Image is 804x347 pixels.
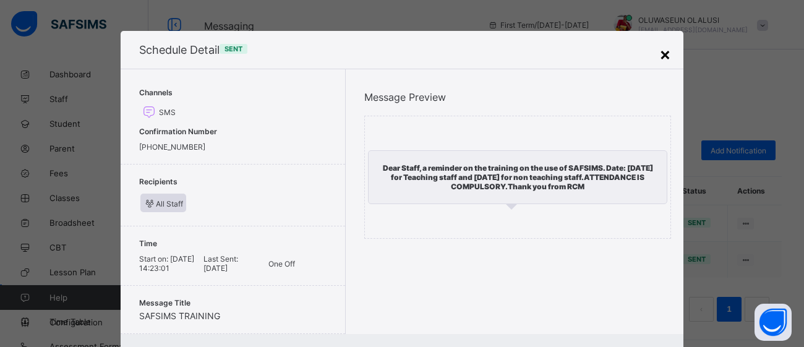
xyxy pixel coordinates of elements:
span: Recipients [139,177,177,186]
span: Schedule Detail [139,43,665,56]
div: Dear Staff, a reminder on the training on the use of SAFSIMS. Date: [DATE] for Teaching staff and... [368,150,667,204]
span: Message Title [139,298,327,307]
div: [PHONE_NUMBER] [139,142,327,152]
i: SMS Channel [140,105,158,119]
span: Message Preview [364,91,671,103]
span: Confirmation Number [139,127,217,136]
span: Channels [139,88,173,97]
span: SMS [159,108,176,117]
span: Last Sent: [203,254,238,263]
span: [DATE] 14:23:01 [139,254,194,273]
span: [DATE] [203,254,238,273]
span: All Staff [143,198,183,208]
span: SAFSIMS TRAINING [139,311,220,321]
span: One Off [268,259,295,268]
span: Start on: [139,254,168,263]
div: × [659,43,671,64]
span: Time [139,239,157,248]
span: Sent [225,45,242,53]
button: Open asap [755,304,792,341]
